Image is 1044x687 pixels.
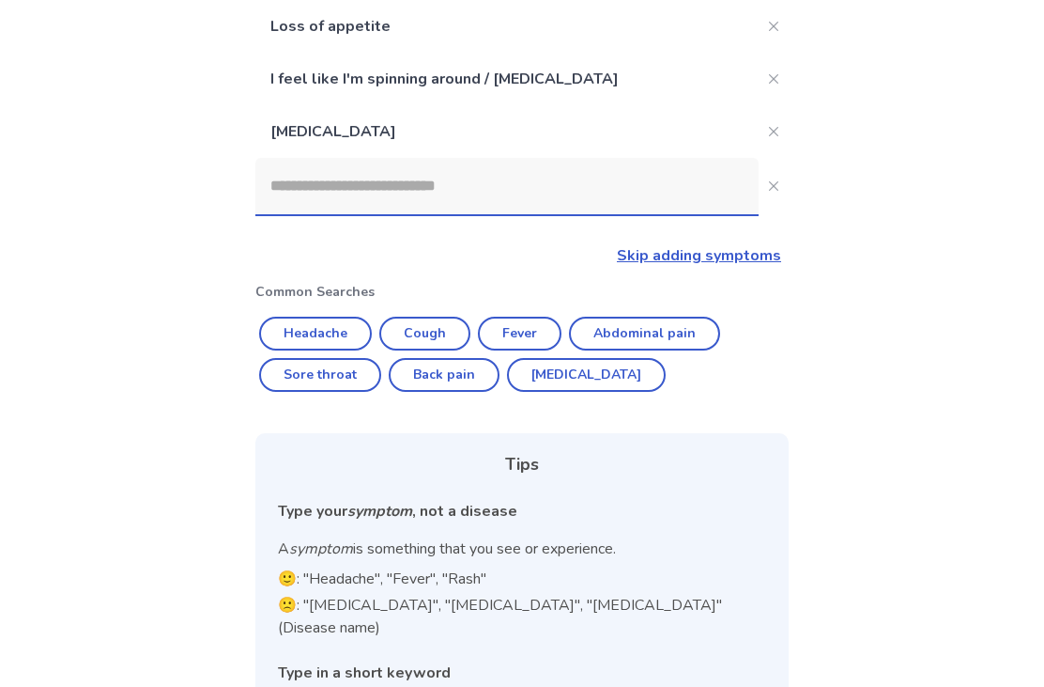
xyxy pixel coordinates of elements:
[259,317,372,351] button: Headache
[255,53,759,105] p: I feel like I'm spinning around / [MEDICAL_DATA]
[347,501,412,522] i: symptom
[617,245,781,266] a: Skip adding symptoms
[278,594,766,639] p: 🙁: "[MEDICAL_DATA]", "[MEDICAL_DATA]", "[MEDICAL_DATA]" (Disease name)
[278,500,766,523] div: Type your , not a disease
[278,662,766,684] div: Type in a short keyword
[278,538,766,560] p: A is something that you see or experience.
[759,11,789,41] button: Close
[507,358,666,392] button: [MEDICAL_DATA]
[478,317,561,351] button: Fever
[759,171,789,201] button: Close
[278,452,766,477] div: Tips
[759,64,789,94] button: Close
[289,539,353,559] i: symptom
[759,117,789,147] button: Close
[379,317,470,351] button: Cough
[278,568,766,590] p: 🙂: "Headache", "Fever", "Rash"
[389,358,499,392] button: Back pain
[569,317,720,351] button: Abdominal pain
[255,105,759,158] p: [MEDICAL_DATA]
[259,358,381,392] button: Sore throat
[255,282,789,302] p: Common Searches
[255,158,759,214] input: Close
